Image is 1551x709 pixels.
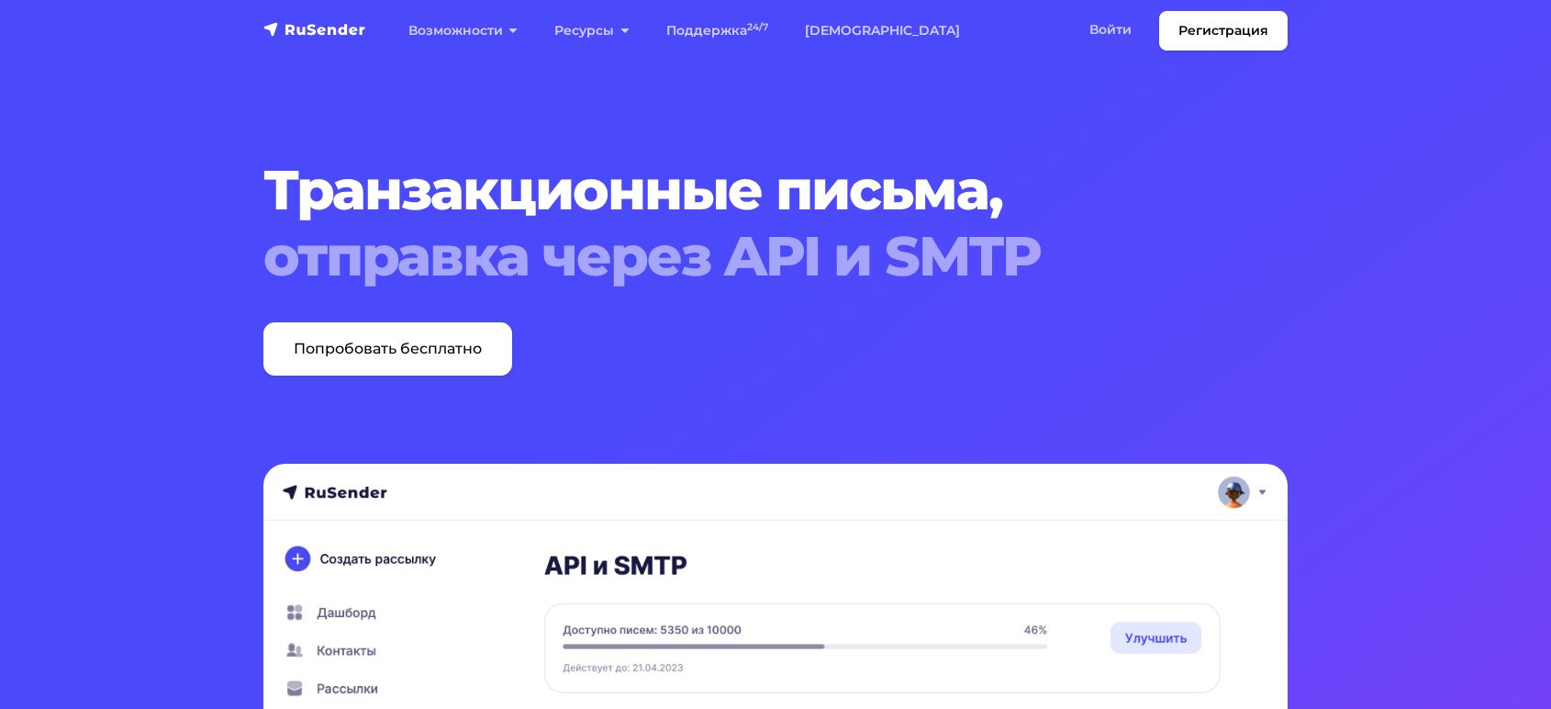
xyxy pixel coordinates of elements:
span: отправка через API и SMTP [263,223,1200,289]
a: Возможности [390,12,536,50]
a: Войти [1071,11,1150,49]
sup: 24/7 [747,21,768,33]
a: [DEMOGRAPHIC_DATA] [787,12,978,50]
img: RuSender [263,20,366,39]
a: Регистрация [1159,11,1288,51]
a: Поддержка24/7 [648,12,787,50]
a: Попробовать бесплатно [263,322,512,376]
h1: Транзакционные письма, [263,157,1200,289]
a: Ресурсы [536,12,647,50]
